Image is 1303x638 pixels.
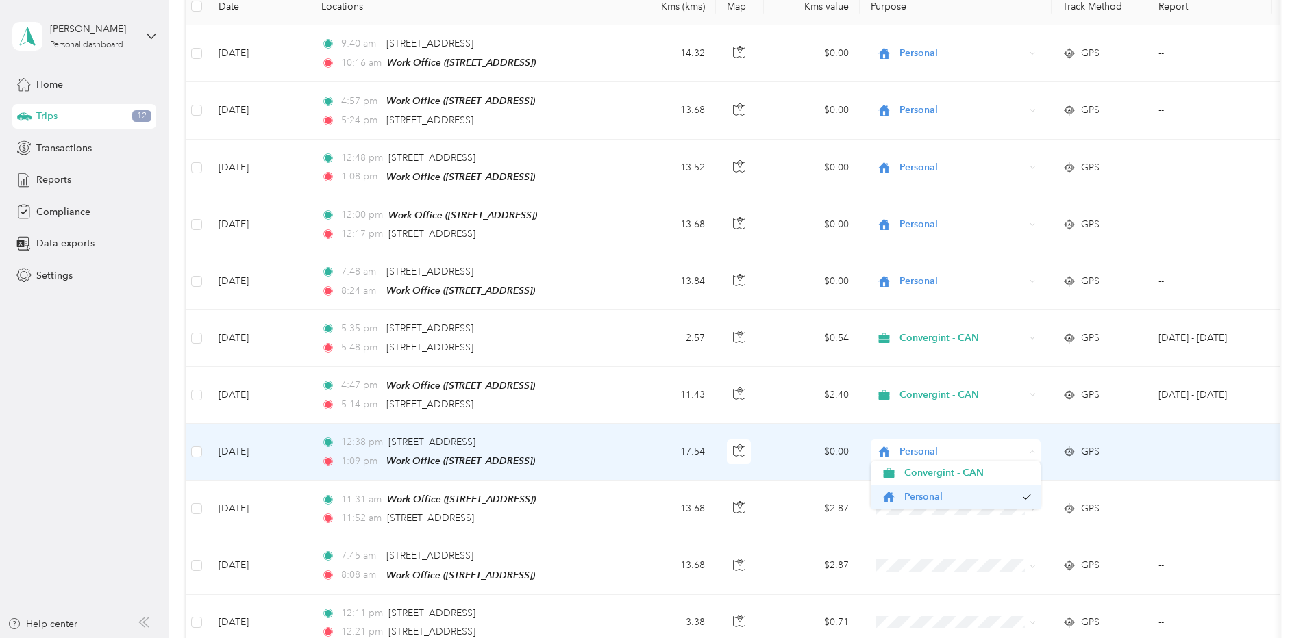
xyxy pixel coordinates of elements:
[625,424,716,481] td: 17.54
[50,22,136,36] div: [PERSON_NAME]
[764,367,860,424] td: $2.40
[388,228,475,240] span: [STREET_ADDRESS]
[341,454,380,469] span: 1:09 pm
[1147,481,1272,537] td: --
[387,512,474,524] span: [STREET_ADDRESS]
[1081,444,1100,459] span: GPS
[36,109,58,123] span: Trips
[764,25,860,82] td: $0.00
[341,283,380,298] span: 8:24 am
[208,367,310,424] td: [DATE]
[386,38,473,49] span: [STREET_ADDRESS]
[764,82,860,139] td: $0.00
[625,196,716,253] td: 13.68
[386,322,473,334] span: [STREET_ADDRESS]
[899,217,1025,232] span: Personal
[341,264,380,279] span: 7:48 am
[341,227,383,242] span: 12:17 pm
[341,378,380,393] span: 4:47 pm
[764,310,860,366] td: $0.54
[386,570,535,580] span: Work Office ([STREET_ADDRESS])
[341,113,380,128] span: 5:24 pm
[341,207,383,222] span: 12:00 pm
[8,617,77,631] div: Help center
[899,444,1025,459] span: Personal
[36,173,71,187] span: Reports
[386,95,535,106] span: Work Office ([STREET_ADDRESS])
[386,266,473,277] span: [STREET_ADDRESS]
[625,82,716,139] td: 13.68
[341,435,383,450] span: 12:38 pm
[388,607,475,619] span: [STREET_ADDRESS]
[208,481,310,537] td: [DATE]
[36,236,95,251] span: Data exports
[1081,331,1100,346] span: GPS
[386,171,535,182] span: Work Office ([STREET_ADDRESS])
[1081,217,1100,232] span: GPS
[387,57,536,68] span: Work Office ([STREET_ADDRESS])
[1081,274,1100,289] span: GPS
[899,160,1025,175] span: Personal
[1081,160,1100,175] span: GPS
[388,152,475,164] span: [STREET_ADDRESS]
[341,36,380,51] span: 9:40 am
[386,285,535,296] span: Work Office ([STREET_ADDRESS])
[341,94,380,109] span: 4:57 pm
[764,481,860,537] td: $2.87
[36,205,90,219] span: Compliance
[208,424,310,481] td: [DATE]
[1147,367,1272,424] td: Aug 1 - 31, 2025
[1147,310,1272,366] td: Aug 1 - 31, 2025
[388,436,475,448] span: [STREET_ADDRESS]
[208,196,310,253] td: [DATE]
[341,548,380,563] span: 7:45 am
[341,397,380,412] span: 5:14 pm
[899,387,1025,403] span: Convergint - CAN
[386,398,473,410] span: [STREET_ADDRESS]
[1147,196,1272,253] td: --
[386,114,473,126] span: [STREET_ADDRESS]
[899,331,1025,346] span: Convergint - CAN
[386,550,473,561] span: [STREET_ADDRESS]
[208,310,310,366] td: [DATE]
[1226,561,1303,638] iframe: Everlance-gr Chat Button Frame
[341,321,380,336] span: 5:35 pm
[388,626,475,637] span: [STREET_ADDRESS]
[625,537,716,594] td: 13.68
[386,342,473,353] span: [STREET_ADDRESS]
[1147,253,1272,310] td: --
[764,537,860,594] td: $2.87
[50,41,123,49] div: Personal dashboard
[388,209,537,220] span: Work Office ([STREET_ADDRESS])
[899,103,1025,118] span: Personal
[341,492,382,507] span: 11:31 am
[1081,387,1100,403] span: GPS
[208,140,310,196] td: [DATE]
[904,489,1015,504] span: Personal
[1081,501,1100,516] span: GPS
[625,481,716,537] td: 13.68
[625,140,716,196] td: 13.52
[1081,558,1100,573] span: GPS
[1147,25,1272,82] td: --
[764,196,860,253] td: $0.00
[208,537,310,594] td: [DATE]
[625,310,716,366] td: 2.57
[1081,46,1100,61] span: GPS
[386,455,535,466] span: Work Office ([STREET_ADDRESS])
[387,494,536,505] span: Work Office ([STREET_ADDRESS])
[625,253,716,310] td: 13.84
[386,380,535,391] span: Work Office ([STREET_ADDRESS])
[1147,424,1272,481] td: --
[341,55,382,71] span: 10:16 am
[1081,615,1100,630] span: GPS
[341,606,383,621] span: 12:11 pm
[208,25,310,82] td: [DATE]
[208,253,310,310] td: [DATE]
[341,169,380,184] span: 1:08 pm
[625,25,716,82] td: 14.32
[341,340,380,355] span: 5:48 pm
[36,268,73,283] span: Settings
[764,424,860,481] td: $0.00
[36,77,63,92] span: Home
